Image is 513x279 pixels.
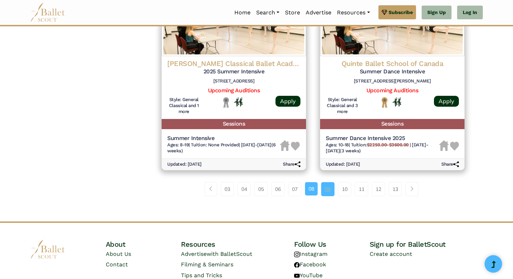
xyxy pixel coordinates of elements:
span: [DATE]-[DATE] (3 weeks) [326,142,428,153]
img: gem.svg [382,8,387,16]
span: Subscribe [389,8,413,16]
h6: | | [326,142,439,154]
a: 03 [221,182,234,196]
a: About Us [106,251,131,257]
h5: Summer Dance Intensive 2025 [326,135,439,142]
h6: Share [283,161,300,167]
a: 09 [321,182,335,196]
img: National [380,97,389,108]
span: Ages: 8-19 [167,142,189,147]
a: Sign Up [422,6,452,20]
a: 06 [271,182,285,196]
h4: Follow Us [294,240,370,249]
span: Tuition: [351,142,410,147]
a: 12 [372,182,385,196]
b: $2250.00-$3600.00 [367,142,409,147]
h6: Style: General Classical and 1 more [167,97,201,115]
a: 05 [254,182,268,196]
nav: Page navigation example [204,182,422,196]
img: instagram logo [294,252,300,257]
a: Log In [457,6,483,20]
a: Facebook [294,261,326,268]
a: Search [253,5,282,20]
a: Filming & Seminars [181,261,233,268]
a: Contact [106,261,128,268]
h6: Updated: [DATE] [326,161,360,167]
h4: Resources [181,240,294,249]
img: Housing Unavailable [439,140,449,151]
a: Subscribe [378,5,416,19]
a: Apply [275,96,300,107]
a: 13 [389,182,402,196]
h6: [STREET_ADDRESS] [167,78,300,84]
a: Advertisewith BalletScout [181,251,252,257]
a: Store [282,5,303,20]
h4: About [106,240,181,249]
img: Heart [450,142,459,151]
a: Resources [334,5,372,20]
h4: [PERSON_NAME] Classical Ballet Academy [167,59,300,68]
a: 11 [355,182,368,196]
img: youtube logo [294,273,300,279]
a: Home [232,5,253,20]
h6: Style: General Classical and 3 more [326,97,359,115]
a: Upcoming Auditions [366,87,418,94]
a: Apply [434,96,459,107]
h5: Summer Dance Intensive [326,68,459,75]
img: Housing Unavailable [280,140,290,151]
h4: Quinte Ballet School of Canada [326,59,459,68]
a: 07 [288,182,301,196]
a: YouTube [294,272,323,279]
img: logo [30,240,65,259]
img: Heart [291,142,300,151]
img: Local [222,97,230,108]
h4: Sign up for BalletScout [370,240,483,249]
img: In Person [234,97,243,106]
a: 10 [338,182,351,196]
h5: Sessions [320,119,465,129]
h6: Share [441,161,459,167]
a: Upcoming Auditions [208,87,260,94]
a: 04 [238,182,251,196]
span: Tuition: None Provided [191,142,239,147]
h5: Summer Intensive [167,135,280,142]
h6: | | [167,142,280,154]
span: with BalletScout [207,251,252,257]
img: facebook logo [294,262,300,268]
h5: 2025 Summer Intensive [167,68,300,75]
h5: Sessions [162,119,306,129]
a: Advertise [303,5,334,20]
a: Instagram [294,251,327,257]
span: [DATE]-[DATE] (6 weeks) [167,142,276,153]
h6: [STREET_ADDRESS][PERSON_NAME] [326,78,459,84]
img: In Person [392,97,401,106]
a: Tips and Tricks [181,272,222,279]
h6: Updated: [DATE] [167,161,202,167]
a: Create account [370,251,412,257]
a: 08 [305,182,318,195]
span: Ages: 10-18 [326,142,349,147]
